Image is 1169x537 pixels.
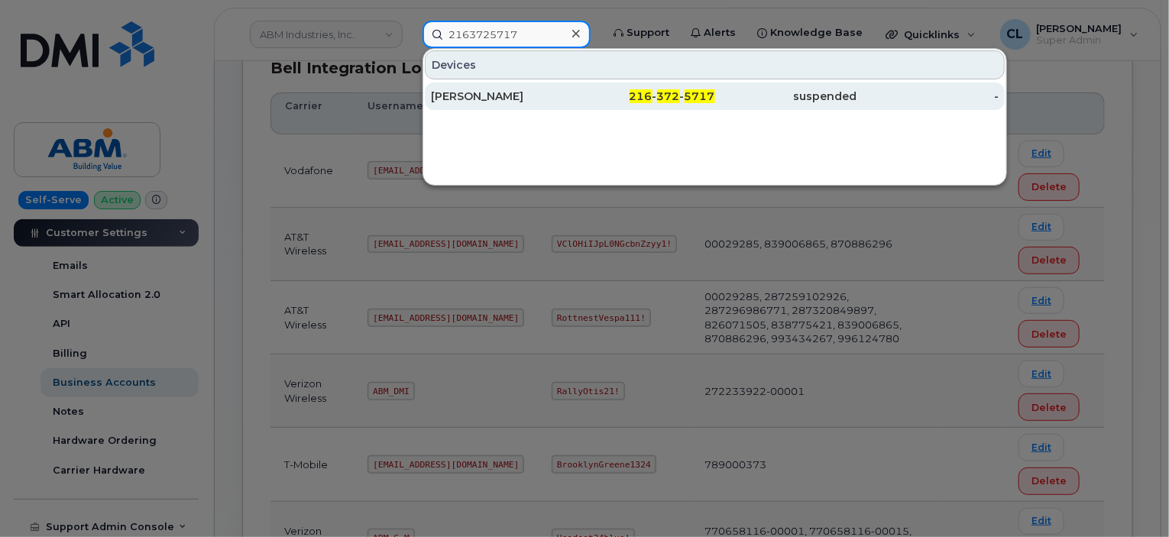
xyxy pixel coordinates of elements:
[425,50,1005,79] div: Devices
[685,89,715,103] span: 5717
[425,82,1005,110] a: [PERSON_NAME]216-372-5717suspended-
[657,89,680,103] span: 372
[423,21,591,48] input: Find something...
[573,89,715,104] div: - -
[431,89,573,104] div: [PERSON_NAME]
[715,89,857,104] div: suspended
[630,89,653,103] span: 216
[857,89,999,104] div: -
